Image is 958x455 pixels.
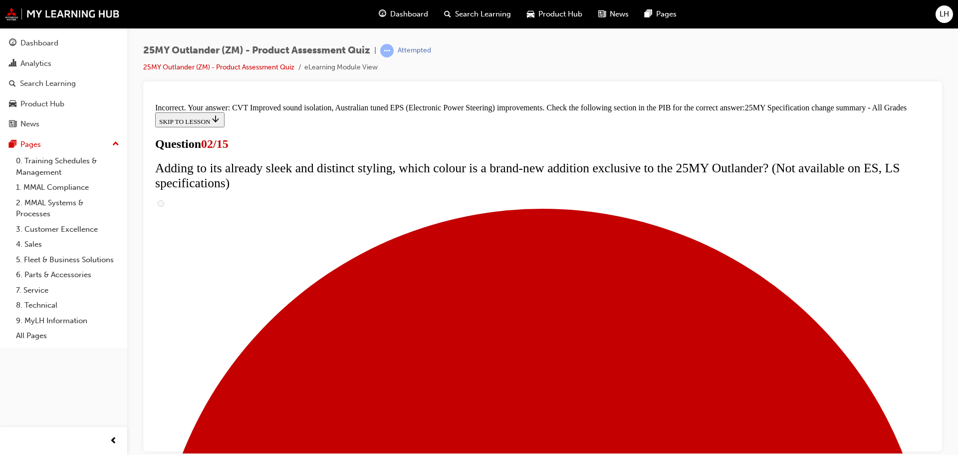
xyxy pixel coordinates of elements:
span: guage-icon [9,39,16,48]
a: 25MY Outlander (ZM) - Product Assessment Quiz [143,63,294,71]
button: Pages [4,135,123,154]
div: Analytics [20,58,51,69]
a: pages-iconPages [637,4,685,24]
span: Product Hub [538,8,582,20]
button: DashboardAnalyticsSearch LearningProduct HubNews [4,32,123,135]
span: Pages [656,8,677,20]
span: | [374,45,376,56]
span: LH [940,8,949,20]
span: news-icon [598,8,606,20]
span: search-icon [444,8,451,20]
a: Product Hub [4,95,123,113]
a: Search Learning [4,74,123,93]
a: 7. Service [12,283,123,298]
span: learningRecordVerb_ATTEMPT-icon [380,44,394,57]
a: 3. Customer Excellence [12,222,123,237]
a: 4. Sales [12,237,123,252]
a: search-iconSearch Learning [436,4,519,24]
span: pages-icon [9,140,16,149]
span: up-icon [112,138,119,151]
span: Search Learning [455,8,511,20]
span: SKIP TO LESSON [8,18,69,26]
a: 0. Training Schedules & Management [12,153,123,180]
a: 9. MyLH Information [12,313,123,329]
a: 5. Fleet & Business Solutions [12,252,123,268]
div: Attempted [398,46,431,55]
div: Pages [20,139,41,150]
div: Incorrect. Your answer: CVT Improved sound isolation, Australian tuned EPS (Electronic Power Stee... [4,4,779,13]
a: Analytics [4,54,123,73]
a: car-iconProduct Hub [519,4,590,24]
span: news-icon [9,120,16,129]
a: 8. Technical [12,298,123,313]
span: pages-icon [645,8,652,20]
span: News [610,8,629,20]
a: news-iconNews [590,4,637,24]
button: LH [936,5,953,23]
span: Dashboard [390,8,428,20]
div: Product Hub [20,98,64,110]
div: Dashboard [20,37,58,49]
div: News [20,118,39,130]
li: eLearning Module View [304,62,378,73]
div: Search Learning [20,78,76,89]
span: prev-icon [110,435,117,448]
button: SKIP TO LESSON [4,13,73,28]
a: 1. MMAL Compliance [12,180,123,195]
span: car-icon [527,8,534,20]
a: News [4,115,123,133]
a: 2. MMAL Systems & Processes [12,195,123,222]
span: guage-icon [379,8,386,20]
a: All Pages [12,328,123,344]
a: guage-iconDashboard [371,4,436,24]
span: car-icon [9,100,16,109]
span: search-icon [9,79,16,88]
a: Dashboard [4,34,123,52]
span: chart-icon [9,59,16,68]
span: 25MY Outlander (ZM) - Product Assessment Quiz [143,45,370,56]
img: mmal [5,7,120,20]
a: 6. Parts & Accessories [12,267,123,283]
